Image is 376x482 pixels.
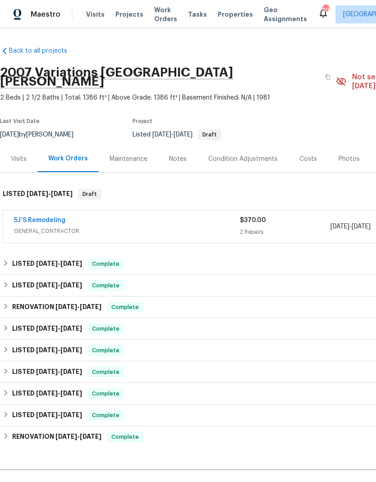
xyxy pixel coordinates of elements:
[36,412,58,418] span: [DATE]
[36,325,82,332] span: -
[27,191,48,197] span: [DATE]
[36,347,82,353] span: -
[352,223,371,230] span: [DATE]
[80,433,101,440] span: [DATE]
[320,69,336,85] button: Copy Address
[36,347,58,353] span: [DATE]
[218,10,253,19] span: Properties
[36,412,82,418] span: -
[108,303,142,312] span: Complete
[133,132,221,138] span: Listed
[110,155,147,164] div: Maintenance
[31,10,60,19] span: Maestro
[169,155,187,164] div: Notes
[36,368,82,375] span: -
[88,411,123,420] span: Complete
[11,155,27,164] div: Visits
[240,227,330,236] div: 2 Repairs
[36,325,58,332] span: [DATE]
[12,388,82,399] h6: LISTED
[60,390,82,396] span: [DATE]
[322,5,329,14] div: 30
[55,433,77,440] span: [DATE]
[79,190,101,199] span: Draft
[264,5,307,23] span: Geo Assignments
[86,10,105,19] span: Visits
[60,282,82,288] span: [DATE]
[12,410,82,421] h6: LISTED
[14,217,65,223] a: 5J’S Remodeling
[12,367,82,377] h6: LISTED
[88,281,123,290] span: Complete
[152,132,171,138] span: [DATE]
[27,191,73,197] span: -
[12,345,82,356] h6: LISTED
[55,304,77,310] span: [DATE]
[3,189,73,200] h6: LISTED
[88,389,123,398] span: Complete
[36,282,82,288] span: -
[36,390,82,396] span: -
[60,260,82,267] span: [DATE]
[154,5,177,23] span: Work Orders
[330,222,371,231] span: -
[14,227,240,236] span: GENERAL_CONTRACTOR
[108,432,142,441] span: Complete
[88,259,123,268] span: Complete
[80,304,101,310] span: [DATE]
[12,432,101,442] h6: RENOVATION
[51,191,73,197] span: [DATE]
[55,304,101,310] span: -
[208,155,278,164] div: Condition Adjustments
[36,368,58,375] span: [DATE]
[152,132,193,138] span: -
[12,280,82,291] h6: LISTED
[339,155,360,164] div: Photos
[88,346,123,355] span: Complete
[88,324,123,333] span: Complete
[133,118,152,124] span: Project
[299,155,317,164] div: Costs
[60,347,82,353] span: [DATE]
[12,323,82,334] h6: LISTED
[36,390,58,396] span: [DATE]
[60,325,82,332] span: [DATE]
[88,368,123,377] span: Complete
[199,132,220,137] span: Draft
[174,132,193,138] span: [DATE]
[240,217,266,223] span: $370.00
[48,154,88,163] div: Work Orders
[12,259,82,269] h6: LISTED
[36,260,82,267] span: -
[12,302,101,313] h6: RENOVATION
[60,412,82,418] span: [DATE]
[36,260,58,267] span: [DATE]
[188,11,207,18] span: Tasks
[36,282,58,288] span: [DATE]
[60,368,82,375] span: [DATE]
[55,433,101,440] span: -
[115,10,143,19] span: Projects
[330,223,349,230] span: [DATE]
